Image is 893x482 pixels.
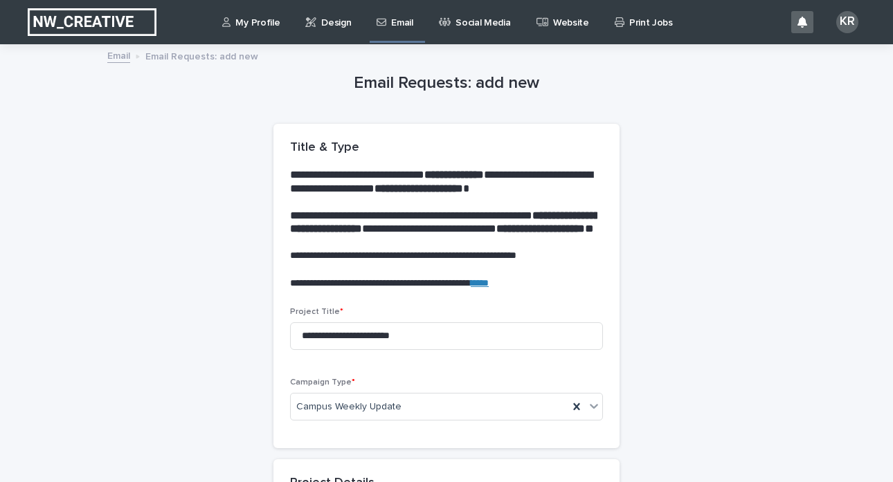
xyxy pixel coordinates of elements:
[107,47,130,63] a: Email
[145,48,258,63] p: Email Requests: add new
[273,73,620,93] h1: Email Requests: add new
[290,378,355,387] span: Campaign Type
[28,8,156,36] img: EUIbKjtiSNGbmbK7PdmN
[836,11,858,33] div: KR
[290,140,359,156] h2: Title & Type
[296,400,402,414] span: Campus Weekly Update
[290,308,343,316] span: Project Title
